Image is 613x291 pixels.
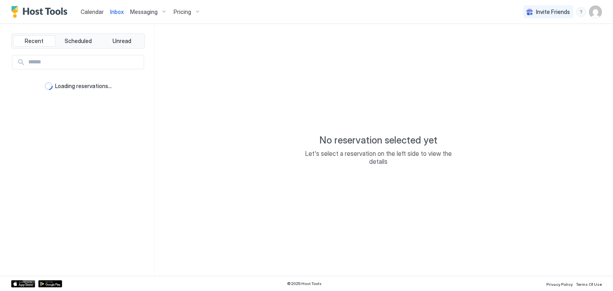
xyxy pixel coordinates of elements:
[536,8,570,16] span: Invite Friends
[11,280,35,287] a: App Store
[287,281,322,286] span: © 2025 Host Tools
[546,279,573,288] a: Privacy Policy
[113,37,131,45] span: Unread
[576,282,602,287] span: Terms Of Use
[110,8,124,16] a: Inbox
[38,280,62,287] a: Google Play Store
[25,55,144,69] input: Input Field
[576,279,602,288] a: Terms Of Use
[81,8,104,16] a: Calendar
[13,35,55,47] button: Recent
[174,8,191,16] span: Pricing
[299,149,458,165] span: Let's select a reservation on the left side to view the details
[11,6,71,18] a: Host Tools Logo
[589,6,602,18] div: User profile
[101,35,143,47] button: Unread
[130,8,158,16] span: Messaging
[81,8,104,15] span: Calendar
[110,8,124,15] span: Inbox
[319,134,437,146] span: No reservation selected yet
[45,82,53,90] div: loading
[65,37,92,45] span: Scheduled
[576,7,586,17] div: menu
[55,83,112,90] span: Loading reservations...
[11,33,145,49] div: tab-group
[25,37,44,45] span: Recent
[57,35,99,47] button: Scheduled
[546,282,573,287] span: Privacy Policy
